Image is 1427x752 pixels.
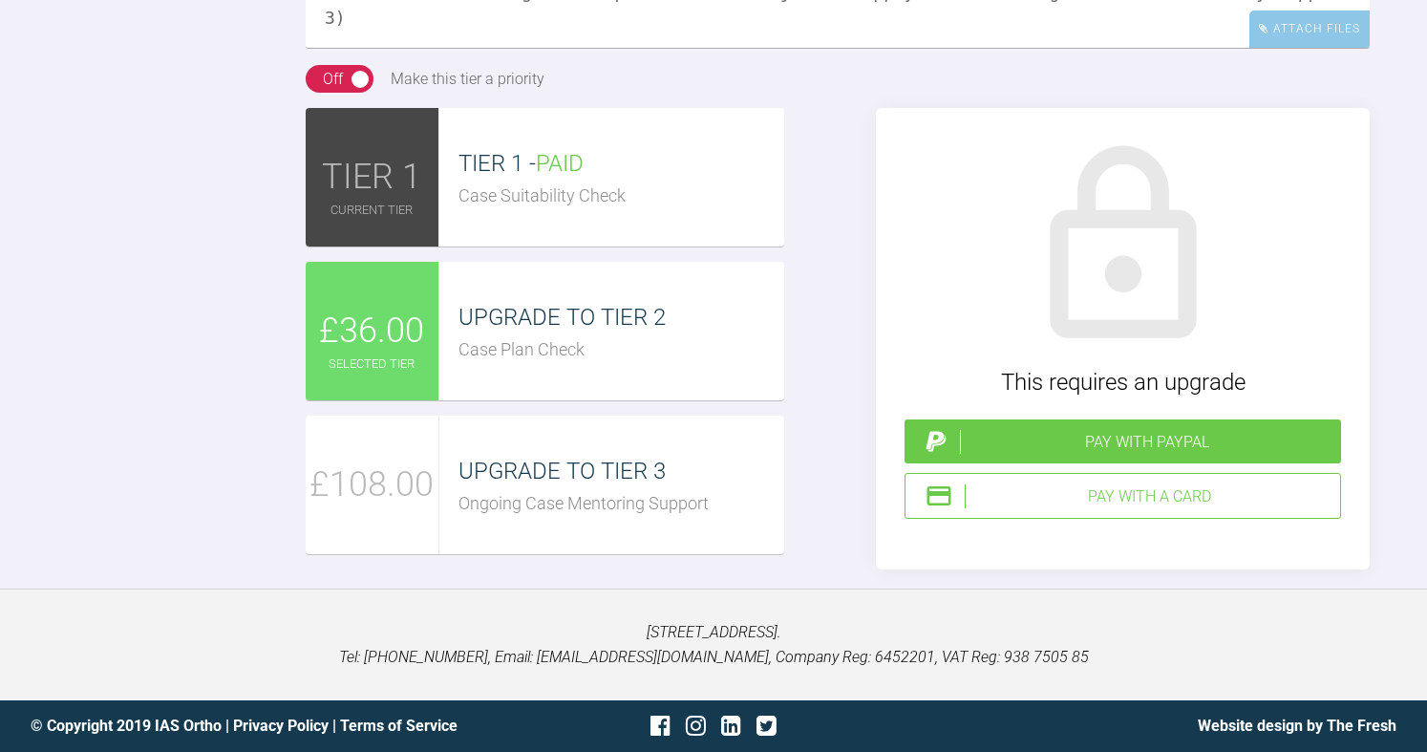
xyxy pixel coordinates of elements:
div: Off [323,67,343,92]
span: £36.00 [319,304,424,359]
a: Website design by The Fresh [1198,717,1396,735]
div: Ongoing Case Mentoring Support [458,490,784,518]
a: Privacy Policy [233,717,329,735]
span: UPGRADE TO TIER 2 [458,304,666,331]
img: lock.6dc949b6.svg [1013,137,1233,356]
a: Terms of Service [340,717,458,735]
div: Attach Files [1249,11,1370,48]
div: Pay with PayPal [960,430,1333,455]
div: © Copyright 2019 IAS Ortho | | [31,714,486,739]
span: PAID [536,150,584,177]
img: paypal.a7a4ce45.svg [922,427,950,456]
div: This requires an upgrade [905,364,1341,400]
span: TIER 1 [322,150,421,205]
span: £108.00 [309,458,434,513]
span: TIER 1 - [458,150,584,177]
div: Make this tier a priority [391,67,544,92]
p: [STREET_ADDRESS]. Tel: [PHONE_NUMBER], Email: [EMAIL_ADDRESS][DOMAIN_NAME], Company Reg: 6452201,... [31,620,1396,669]
span: UPGRADE TO TIER 3 [458,458,666,484]
div: Pay with a Card [965,484,1332,509]
div: Case Suitability Check [458,183,784,210]
div: Case Plan Check [458,336,784,364]
img: stripeIcon.ae7d7783.svg [925,482,953,510]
